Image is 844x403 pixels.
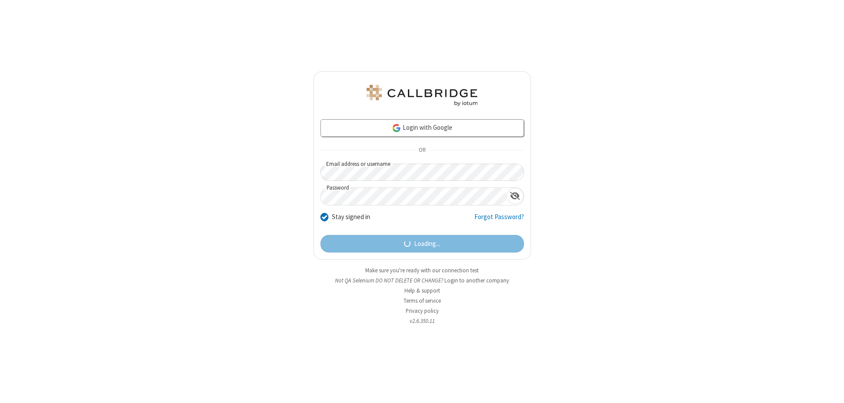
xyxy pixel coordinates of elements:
div: Show password [506,188,524,204]
a: Help & support [404,287,440,294]
input: Email address or username [320,164,524,181]
a: Forgot Password? [474,212,524,229]
a: Privacy policy [406,307,439,315]
input: Password [321,188,506,205]
span: Loading... [414,239,440,249]
img: QA Selenium DO NOT DELETE OR CHANGE [365,85,479,106]
button: Loading... [320,235,524,253]
li: Not QA Selenium DO NOT DELETE OR CHANGE? [313,276,531,285]
button: Login to another company [444,276,509,285]
img: google-icon.png [392,123,401,133]
li: v2.6.350.11 [313,317,531,325]
span: OR [415,144,429,157]
a: Make sure you're ready with our connection test [365,267,479,274]
a: Login with Google [320,119,524,137]
label: Stay signed in [332,212,370,222]
a: Terms of service [404,297,441,304]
